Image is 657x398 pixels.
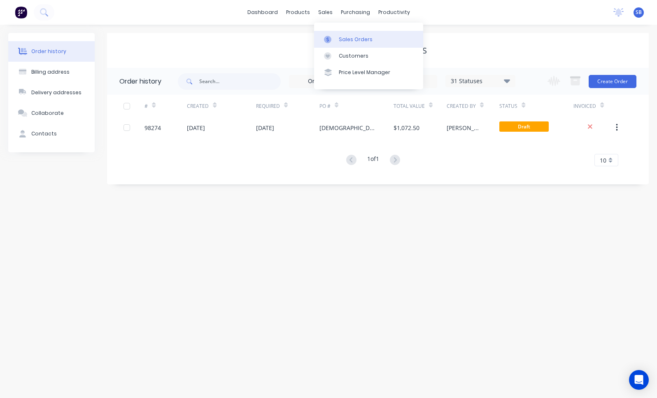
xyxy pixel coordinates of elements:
button: Billing address [8,62,95,82]
div: Invoiced [573,102,596,110]
div: 98274 [144,123,161,132]
div: Total Value [394,102,425,110]
div: Invoiced [573,95,616,117]
img: Factory [15,6,27,19]
div: [PERSON_NAME] [447,123,483,132]
div: sales [314,6,337,19]
span: Draft [499,121,549,132]
div: $1,072.50 [394,123,419,132]
div: # [144,95,187,117]
span: SB [636,9,642,16]
div: Order history [31,48,66,55]
div: [DATE] [256,123,274,132]
div: Contacts [31,130,57,137]
div: products [282,6,314,19]
div: Delivery addresses [31,89,82,96]
button: Contacts [8,123,95,144]
a: Sales Orders [314,31,423,47]
div: Created By [447,102,476,110]
div: [DATE] [187,123,205,132]
div: Required [256,102,280,110]
div: Created [187,102,209,110]
div: PO # [319,102,331,110]
div: Sales Orders [339,36,373,43]
div: # [144,102,148,110]
div: productivity [374,6,414,19]
div: Collaborate [31,109,64,117]
input: Search... [199,73,281,90]
span: 10 [600,156,606,165]
a: Customers [314,48,423,64]
div: Order history [119,77,161,86]
div: Total Value [394,95,447,117]
div: Customers [339,52,368,60]
div: purchasing [337,6,374,19]
a: dashboard [243,6,282,19]
button: Delivery addresses [8,82,95,103]
div: 31 Statuses [446,77,515,86]
div: Price Level Manager [339,69,390,76]
input: Order Date [289,75,359,88]
a: Price Level Manager [314,64,423,81]
div: Created [187,95,256,117]
div: [DEMOGRAPHIC_DATA] [319,123,377,132]
button: Order history [8,41,95,62]
div: Created By [447,95,500,117]
button: Create Order [589,75,636,88]
div: PO # [319,95,394,117]
div: Required [256,95,319,117]
div: Open Intercom Messenger [629,370,649,390]
div: Status [499,95,573,117]
div: Billing address [31,68,70,76]
div: 1 of 1 [367,154,379,166]
button: Collaborate [8,103,95,123]
div: Status [499,102,517,110]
